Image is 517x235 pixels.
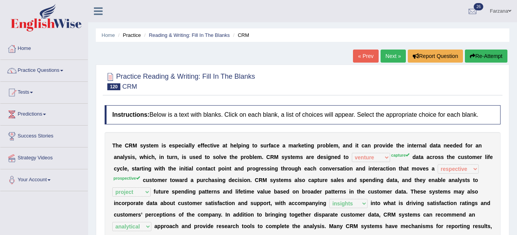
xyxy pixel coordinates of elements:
[281,165,283,172] b: t
[322,142,326,149] b: o
[271,165,275,172] b: n
[292,154,295,160] b: e
[199,154,202,160] b: d
[381,50,406,63] a: Next »
[205,154,207,160] b: t
[485,154,487,160] b: l
[298,142,301,149] b: k
[143,165,145,172] b: i
[355,142,357,149] b: i
[244,154,246,160] b: r
[322,165,326,172] b: o
[114,165,117,172] b: c
[178,142,181,149] b: e
[296,142,298,149] b: r
[432,154,434,160] b: r
[112,142,116,149] b: T
[291,154,292,160] b: t
[387,142,391,149] b: d
[412,154,416,160] b: d
[252,165,256,172] b: o
[184,142,186,149] b: i
[241,165,244,172] b: d
[125,142,129,149] b: C
[337,165,340,172] b: s
[317,154,320,160] b: d
[449,154,452,160] b: h
[343,165,345,172] b: t
[293,142,296,149] b: a
[270,165,271,172] b: i
[266,154,270,160] b: C
[320,142,322,149] b: r
[286,165,288,172] b: r
[192,165,193,172] b: l
[233,142,236,149] b: e
[349,142,353,149] b: d
[329,165,332,172] b: v
[127,165,129,172] b: ,
[252,142,254,149] b: t
[143,142,146,149] b: y
[438,142,441,149] b: a
[479,142,482,149] b: n
[472,154,477,160] b: m
[263,142,267,149] b: u
[295,165,298,172] b: g
[459,142,463,149] b: d
[396,142,398,149] b: t
[141,165,143,172] b: t
[159,165,160,172] b: i
[452,154,455,160] b: e
[414,142,417,149] b: e
[311,154,314,160] b: e
[183,154,186,160] b: s
[335,165,337,172] b: r
[231,154,235,160] b: h
[300,154,303,160] b: s
[458,154,461,160] b: c
[433,142,436,149] b: a
[250,165,252,172] b: r
[456,142,459,149] b: e
[374,142,377,149] b: p
[123,154,125,160] b: l
[422,142,425,149] b: a
[177,154,179,160] b: ,
[140,165,141,172] b: r
[238,142,241,149] b: p
[450,142,453,149] b: e
[0,169,88,189] a: Your Account
[125,154,128,160] b: y
[0,82,88,101] a: Tests
[282,154,285,160] b: s
[236,142,238,149] b: l
[379,142,382,149] b: o
[291,165,295,172] b: u
[323,154,327,160] b: s
[202,142,204,149] b: f
[117,154,120,160] b: n
[172,142,175,149] b: s
[114,154,117,160] b: a
[145,165,148,172] b: n
[202,165,206,172] b: n
[332,165,335,172] b: e
[447,154,449,160] b: t
[182,154,183,160] b: i
[391,153,410,157] sup: capture
[135,165,136,172] b: t
[241,154,244,160] b: p
[465,50,507,63] button: Re-Attempt
[207,165,210,172] b: a
[148,165,151,172] b: g
[490,154,493,160] b: e
[357,142,359,149] b: t
[181,165,184,172] b: n
[306,154,309,160] b: a
[192,154,195,160] b: s
[181,142,184,149] b: c
[289,142,293,149] b: m
[344,154,346,160] b: t
[340,165,343,172] b: a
